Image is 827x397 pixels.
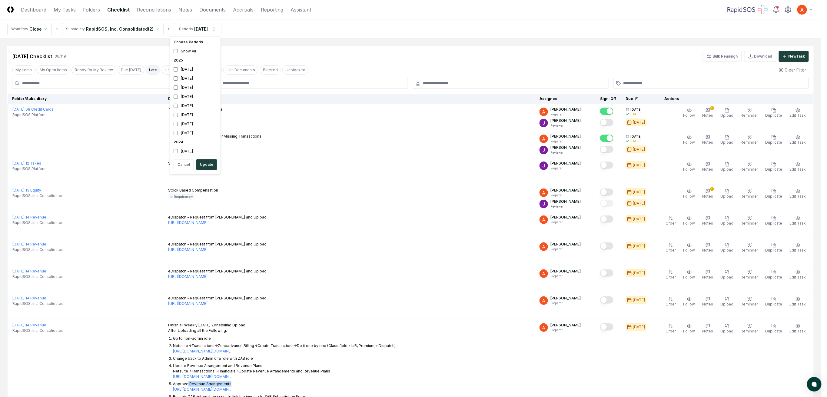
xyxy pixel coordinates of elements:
div: [DATE] [171,119,219,128]
div: [DATE] [171,65,219,74]
div: [DATE] [171,92,219,101]
div: 2025 [171,56,219,65]
div: [DATE] [171,74,219,83]
div: [DATE] [171,101,219,110]
div: [DATE] [171,128,219,138]
div: 2024 [171,138,219,147]
button: Cancel [174,159,194,170]
button: Update [196,159,217,170]
div: [DATE] [171,110,219,119]
div: Choose Periods [171,38,219,47]
div: Show All [171,47,219,56]
div: [DATE] [171,83,219,92]
div: [DATE] [171,147,219,156]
